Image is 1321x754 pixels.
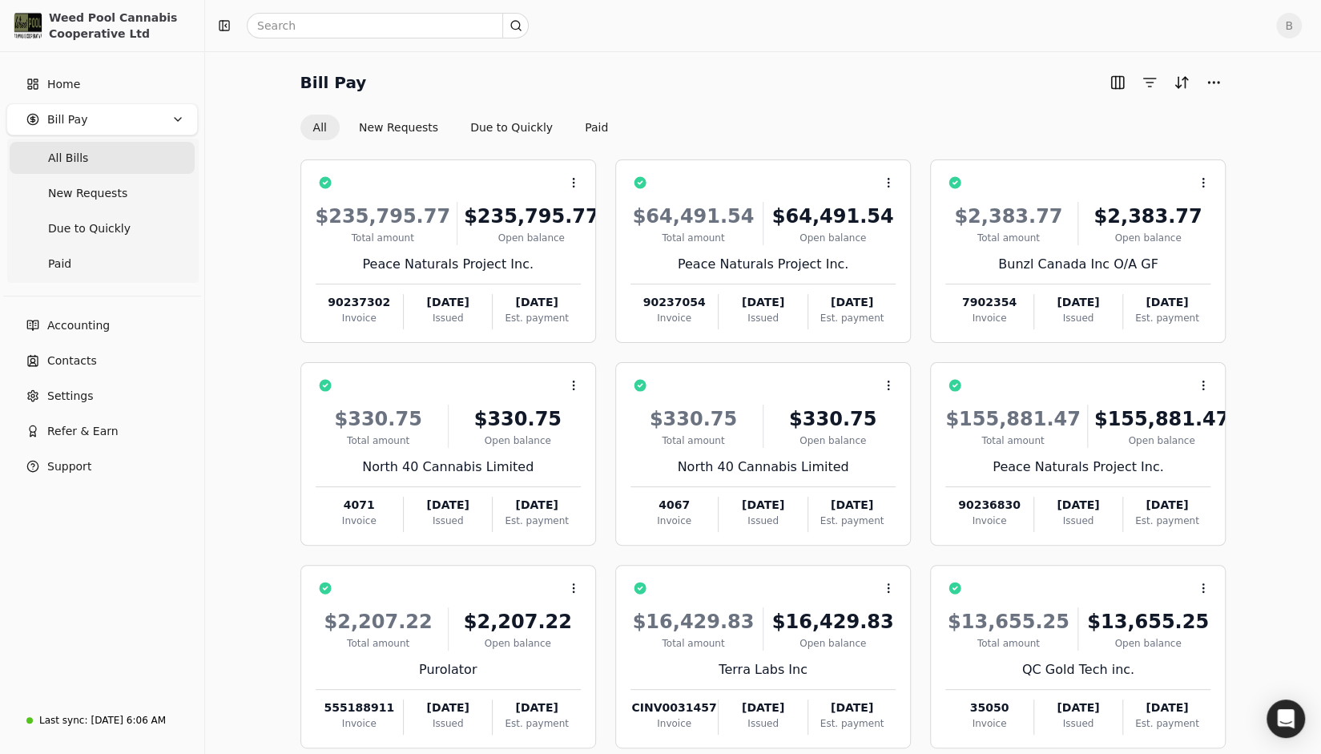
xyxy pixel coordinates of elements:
div: Invoice [945,716,1033,731]
div: [DATE] [1123,294,1210,311]
div: Est. payment [493,514,580,528]
div: Open balance [455,636,581,651]
button: All [300,115,340,140]
div: $64,491.54 [770,202,896,231]
div: 90237054 [630,294,718,311]
div: $2,383.77 [945,202,1071,231]
div: Total amount [945,433,1081,448]
div: CINV0031457 [630,700,718,716]
a: Home [6,68,198,100]
div: North 40 Cannabis Limited [316,458,581,477]
div: Invoice [316,514,403,528]
div: 90236830 [945,497,1033,514]
div: $330.75 [770,405,896,433]
div: Total amount [945,231,1071,245]
span: All Bills [48,150,88,167]
span: Contacts [47,353,97,369]
div: Issued [1034,514,1122,528]
div: Issued [404,716,492,731]
div: Issued [404,514,492,528]
div: Est. payment [808,716,896,731]
div: [DATE] [719,700,807,716]
div: $330.75 [316,405,441,433]
div: $330.75 [630,405,756,433]
span: Refer & Earn [47,423,119,440]
div: Bunzl Canada Inc O/A GF [945,255,1210,274]
div: 4071 [316,497,403,514]
button: New Requests [346,115,451,140]
div: [DATE] [1034,294,1122,311]
div: 555188911 [316,700,403,716]
div: Total amount [630,433,756,448]
div: $235,795.77 [464,202,599,231]
a: Settings [6,380,198,412]
span: New Requests [48,185,127,202]
div: 4067 [630,497,718,514]
div: Total amount [945,636,1071,651]
div: Total amount [316,636,441,651]
div: $330.75 [455,405,581,433]
div: Peace Naturals Project Inc. [630,255,896,274]
span: Paid [48,256,71,272]
div: Invoice [316,716,403,731]
div: Est. payment [493,716,580,731]
div: [DATE] [404,700,492,716]
a: All Bills [10,142,195,174]
div: 90237302 [316,294,403,311]
div: Weed Pool Cannabis Cooperative Ltd [49,10,191,42]
button: B [1276,13,1302,38]
div: QC Gold Tech inc. [945,660,1210,679]
div: North 40 Cannabis Limited [630,458,896,477]
a: Contacts [6,345,198,377]
button: Bill Pay [6,103,198,135]
span: Home [47,76,80,93]
div: [DATE] 6:06 AM [91,713,166,728]
span: Settings [47,388,93,405]
button: Sort [1169,70,1194,95]
div: $13,655.25 [945,607,1071,636]
div: Issued [1034,311,1122,325]
button: More [1201,70,1226,95]
div: Open balance [464,231,599,245]
div: Open balance [1094,433,1230,448]
div: [DATE] [493,294,580,311]
div: Issued [1034,716,1122,731]
div: Est. payment [1123,514,1210,528]
div: Issued [719,716,807,731]
div: Total amount [630,231,756,245]
img: 64e970d0-04cb-4be5-87af-bbaf9055ec30.png [14,11,42,40]
div: $2,207.22 [455,607,581,636]
div: [DATE] [404,497,492,514]
div: Open Intercom Messenger [1267,700,1305,738]
span: Accounting [47,317,110,334]
div: [DATE] [808,700,896,716]
div: Open balance [770,433,896,448]
span: Due to Quickly [48,220,131,237]
div: Est. payment [493,311,580,325]
div: $2,207.22 [316,607,441,636]
div: Invoice [630,311,718,325]
div: $16,429.83 [630,607,756,636]
div: Open balance [1085,231,1210,245]
a: Last sync:[DATE] 6:06 AM [6,706,198,735]
button: Refer & Earn [6,415,198,447]
div: 7902354 [945,294,1033,311]
button: Paid [572,115,621,140]
div: [DATE] [1123,497,1210,514]
div: Purolator [316,660,581,679]
div: Open balance [1085,636,1210,651]
div: 35050 [945,700,1033,716]
div: [DATE] [719,497,807,514]
h2: Bill Pay [300,70,367,95]
div: [DATE] [404,294,492,311]
div: Invoice [316,311,403,325]
div: Total amount [316,231,451,245]
div: Peace Naturals Project Inc. [316,255,581,274]
div: Terra Labs Inc [630,660,896,679]
div: Est. payment [808,514,896,528]
div: $155,881.47 [1094,405,1230,433]
div: [DATE] [719,294,807,311]
input: Search [247,13,529,38]
div: [DATE] [808,294,896,311]
div: Invoice [630,514,718,528]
